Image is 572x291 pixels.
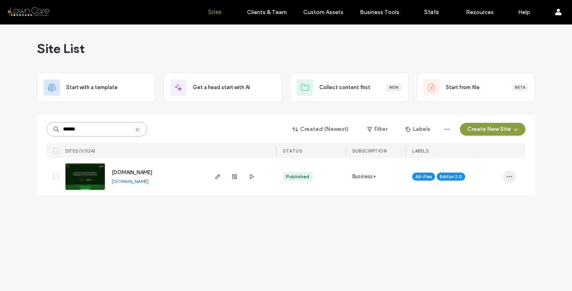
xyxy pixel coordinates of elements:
div: New [386,84,402,91]
span: SUBSCRIPTION [352,148,386,154]
button: Create New Site [460,123,525,136]
span: Start with a template [66,83,118,92]
button: Filter [359,123,395,136]
label: Help [518,9,530,16]
label: Stats [424,8,439,16]
div: Collect content firstNew [290,73,409,102]
label: Clients & Team [247,9,287,16]
div: Start from fileBeta [417,73,535,102]
div: Published [286,173,309,180]
span: LABELS [412,148,429,154]
span: SITES (1/524) [65,148,96,154]
a: [DOMAIN_NAME] [112,178,149,184]
button: Labels [398,123,437,136]
label: Resources [466,9,494,16]
label: Custom Assets [303,9,343,16]
span: Site List [37,41,85,57]
span: Get a head start with AI [193,83,250,92]
span: Start from file [446,83,480,92]
span: Business+ [352,173,376,181]
span: Editor 2.0 [440,173,462,180]
button: Created (Newest) [286,123,356,136]
div: Get a head start with AI [163,73,282,102]
div: Beta [512,84,528,91]
span: STATUS [283,148,302,154]
span: Collect content first [319,83,370,92]
label: Business Tools [360,9,399,16]
label: Sites [208,8,222,16]
div: Start with a template [37,73,155,102]
a: [DOMAIN_NAME] [112,169,152,175]
span: Help [18,6,35,13]
span: All-Flex [415,173,432,180]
